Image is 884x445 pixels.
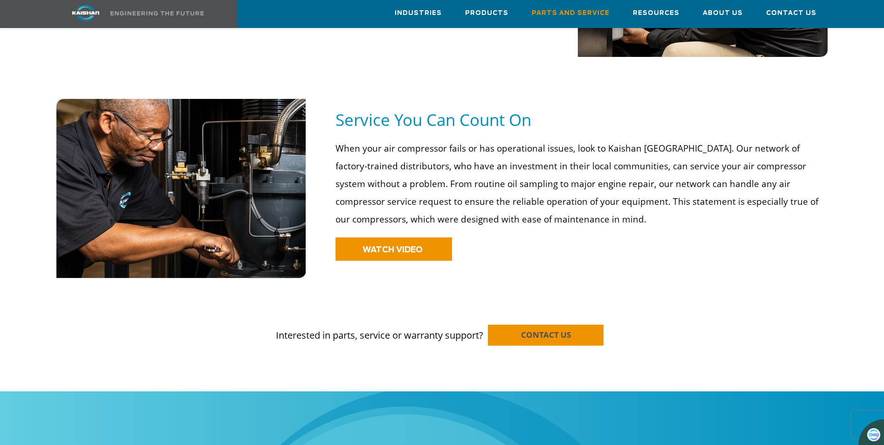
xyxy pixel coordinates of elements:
[395,0,442,26] a: Industries
[56,99,307,278] img: service
[703,8,743,19] span: About Us
[336,139,822,228] p: When your air compressor fails or has operational issues, look to Kaishan [GEOGRAPHIC_DATA]. Our ...
[703,0,743,26] a: About Us
[465,0,508,26] a: Products
[336,109,828,130] h5: Service You Can Count On
[363,246,423,254] span: WATCH VIDEO
[633,0,679,26] a: Resources
[51,5,121,21] img: kaishan logo
[110,11,204,15] img: Engineering the future
[56,311,828,342] p: Interested in parts, service or warranty support?
[521,329,571,340] span: CONTACT US
[395,8,442,19] span: Industries
[633,8,679,19] span: Resources
[488,325,603,346] a: CONTACT US
[465,8,508,19] span: Products
[766,8,816,19] span: Contact Us
[766,0,816,26] a: Contact Us
[532,0,610,26] a: Parts and Service
[336,237,452,261] a: WATCH VIDEO
[532,8,610,19] span: Parts and Service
